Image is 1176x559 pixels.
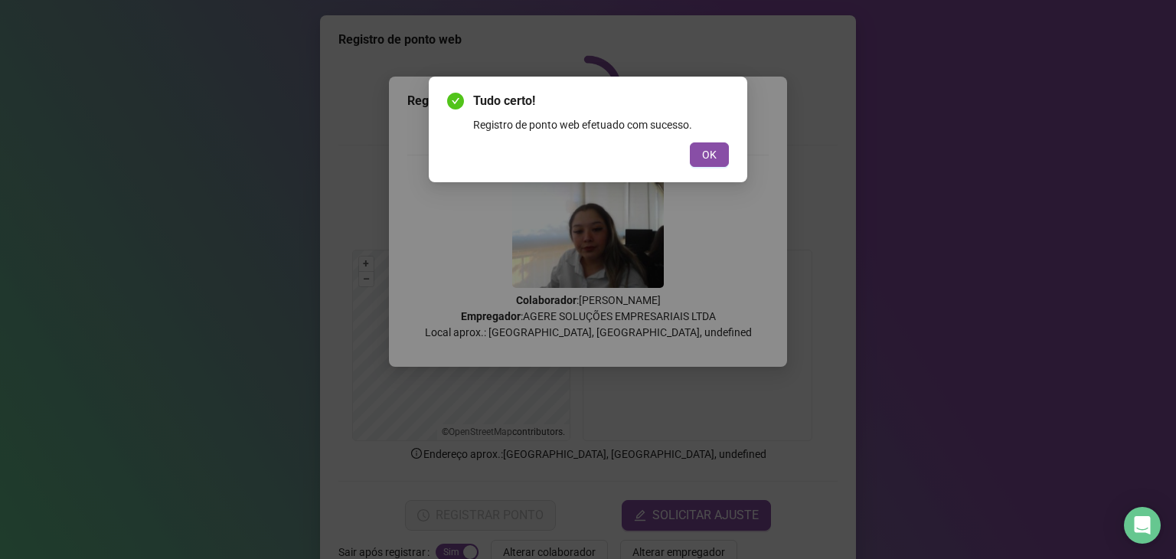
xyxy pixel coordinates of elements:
span: OK [702,146,717,163]
span: check-circle [447,93,464,110]
span: Tudo certo! [473,92,729,110]
button: OK [690,142,729,167]
div: Registro de ponto web efetuado com sucesso. [473,116,729,133]
div: Open Intercom Messenger [1124,507,1161,544]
